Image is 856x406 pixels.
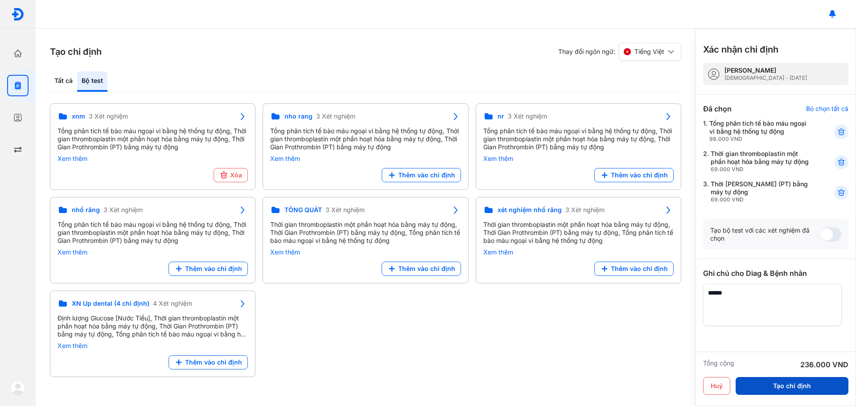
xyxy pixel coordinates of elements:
span: 3 Xét nghiệm [316,112,355,120]
div: Xem thêm [270,155,461,163]
div: Xem thêm [58,248,248,256]
div: Thời gian thromboplastin một phần hoạt hóa bằng máy tự động [711,150,812,173]
span: 4 Xét nghiệm [153,299,192,308]
button: Thêm vào chỉ định [169,262,248,276]
span: xnm [72,112,85,120]
span: Thêm vào chỉ định [185,358,242,366]
span: Thêm vào chỉ định [185,265,242,273]
h3: Xác nhận chỉ định [703,43,778,56]
span: nhổ răng [72,206,100,214]
div: Xem thêm [483,155,674,163]
button: Xóa [214,168,248,182]
div: Tổng phân tích tế bào máu ngoại vi bằng hệ thống tự động, Thời gian thromboplastin một phần hoạt ... [483,127,674,151]
span: Xóa [230,171,242,179]
span: 3 Xét nghiệm [565,206,605,214]
span: Thêm vào chỉ định [611,171,668,179]
div: Tất cả [50,71,77,92]
button: Thêm vào chỉ định [382,168,461,182]
div: Bỏ chọn tất cả [806,105,848,113]
div: 98.000 VND [709,135,812,143]
div: [DEMOGRAPHIC_DATA] - [DATE] [724,74,807,82]
span: nr [498,112,504,120]
div: Tổng cộng [703,359,734,370]
div: Xem thêm [270,248,461,256]
button: Thêm vào chỉ định [382,262,461,276]
div: 69.000 VND [711,196,812,203]
span: 3 Xét nghiệm [103,206,143,214]
div: 2. [703,150,812,173]
div: Đã chọn [703,103,732,114]
div: 236.000 VND [800,359,848,370]
button: Tạo chỉ định [736,377,848,395]
h3: Tạo chỉ định [50,45,102,58]
div: Thời gian thromboplastin một phần hoạt hóa bằng máy tự động, Thời Gian Prothrombin (PT) bằng máy ... [483,221,674,245]
span: 3 Xét nghiệm [325,206,365,214]
span: TỔNG QUÁT [284,206,322,214]
span: Thêm vào chỉ định [398,171,455,179]
div: Ghi chú cho Diag & Bệnh nhân [703,268,848,279]
div: 1. [703,119,812,143]
span: Thêm vào chỉ định [611,265,668,273]
div: Xem thêm [483,248,674,256]
div: Tạo bộ test với các xét nghiệm đã chọn [710,226,820,242]
div: [PERSON_NAME] [724,66,807,74]
div: Tổng phân tích tế bào máu ngoại vi bằng hệ thống tự động, Thời gian thromboplastin một phần hoạt ... [58,127,248,151]
img: logo [11,8,25,21]
span: nho rang [284,112,313,120]
button: Thêm vào chỉ định [169,355,248,369]
span: 3 Xét nghiệm [508,112,547,120]
span: XN Up dental (4 chỉ định) [72,299,149,308]
div: Xem thêm [58,342,248,350]
div: Xem thêm [58,155,248,163]
div: Tổng phân tích tế bào máu ngoại vi bằng hệ thống tự động [709,119,812,143]
div: 3. [703,180,812,203]
button: Huỷ [703,377,730,395]
div: 69.000 VND [711,166,812,173]
div: Bộ test [77,71,107,92]
span: 3 Xét nghiệm [89,112,128,120]
div: Định lượng Glucose [Nước Tiểu], Thời gian thromboplastin một phần hoạt hóa bằng máy tự động, Thời... [58,314,248,338]
button: Thêm vào chỉ định [594,262,674,276]
div: Thời gian thromboplastin một phần hoạt hóa bằng máy tự động, Thời Gian Prothrombin (PT) bằng máy ... [270,221,461,245]
button: Thêm vào chỉ định [594,168,674,182]
div: Tổng phân tích tế bào máu ngoại vi bằng hệ thống tự động, Thời gian thromboplastin một phần hoạt ... [270,127,461,151]
span: xét nghiệm nhổ răng [498,206,562,214]
div: Thời [PERSON_NAME] (PT) bằng máy tự động [711,180,812,203]
span: Tiếng Việt [634,48,664,56]
span: Thêm vào chỉ định [398,265,455,273]
img: logo [11,381,25,395]
div: Tổng phân tích tế bào máu ngoại vi bằng hệ thống tự động, Thời gian thromboplastin một phần hoạt ... [58,221,248,245]
div: Thay đổi ngôn ngữ: [558,43,681,61]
